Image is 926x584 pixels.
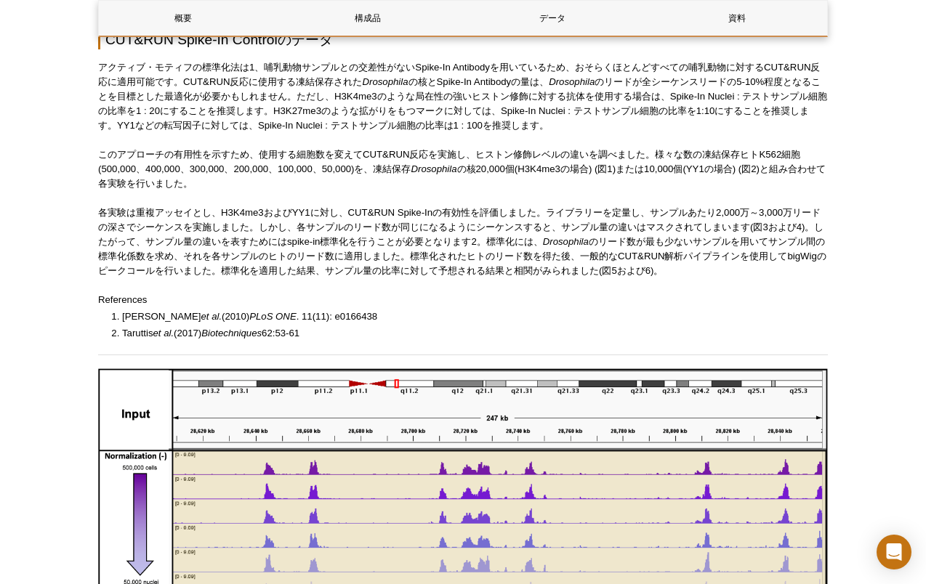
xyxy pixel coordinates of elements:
p: このアプローチの有用性を示すため、使用する細胞数を変えてCUT&RUN反応を実施し、ヒストン修飾レベルの違いを調べました。様々な数の凍結保存ヒトK562細胞(500,000、400,000、30... [98,147,828,191]
p: 各実験は重複アッセイとし、H3K4me3およびYY1に対し、CUT&RUN Spike-Inの有効性を評価しました。ライブラリーを定量し、サンプルあたり2,000万～3,000万リードの深さでシ... [98,206,828,278]
li: Taruttis (2017) 62:53-61 [122,326,813,341]
a: 資料 [653,1,821,36]
a: 構成品 [283,1,451,36]
li: [PERSON_NAME] (2010) . 11(11): e0166438 [122,309,813,324]
em: et al. [201,311,222,322]
em: Drosophila [362,76,408,87]
em: PLoS ONE [249,311,297,322]
h2: CUT&RUN Spike-In Controlのデータ [98,30,828,49]
em: Drosophila [411,163,456,174]
a: 概要 [99,1,267,36]
em: Biotechniques [201,328,262,338]
a: データ [468,1,636,36]
p: アクティブ・モティフの標準化法は1、哺乳動物サンプルとの交差性がないSpike-In Antibodyを用いているため、おそらくほとんどすべての哺乳動物に対するCUT&RUN反応に適用可能です。... [98,60,828,133]
p: References [98,293,828,307]
em: et al. [153,328,174,338]
div: Open Intercom Messenger [877,535,911,569]
em: Drosophila [549,76,595,87]
em: Drosophila [543,236,589,247]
